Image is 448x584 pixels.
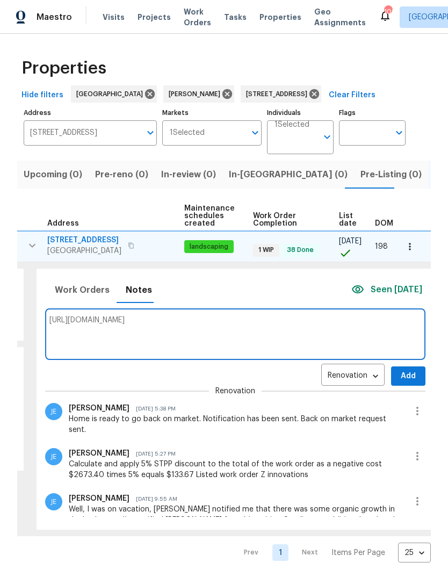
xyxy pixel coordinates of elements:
a: Goto page 1 [272,544,288,561]
span: List date [339,212,357,227]
button: Hide filters [17,85,68,105]
span: [STREET_ADDRESS] [47,235,121,246]
span: [PERSON_NAME] [169,89,225,99]
label: Individuals [267,110,334,116]
div: Home is ready to go back on market. Notification has been sent. Back on market request sent. [69,414,403,435]
div: 25 [398,539,431,567]
span: Clear Filters [329,89,375,102]
div: Calculate and apply 5% STPP discount to the total of the work order as a negative cost $2673.40 t... [69,459,403,480]
p: Items Per Page [331,547,385,558]
span: DOM [375,220,393,227]
span: Tasks [224,13,247,21]
span: Renovation [215,386,255,396]
div: Renovation [321,367,385,385]
span: In-review (0) [161,167,216,182]
button: Open [392,125,407,140]
span: 198 [375,243,388,250]
nav: Pagination Navigation [234,543,431,563]
span: Visits [103,12,125,23]
span: Address [47,220,79,227]
span: Notes [126,283,152,298]
span: 1 Selected [274,120,309,129]
span: Work Orders [55,283,110,298]
button: Add [391,366,425,386]
div: 106 [384,6,392,17]
span: [GEOGRAPHIC_DATA] [76,89,147,99]
div: [PERSON_NAME] [163,85,234,103]
span: Maestro [37,12,72,23]
button: Open [320,129,335,145]
span: In-[GEOGRAPHIC_DATA] (0) [229,167,348,182]
label: Address [24,110,157,116]
span: [DATE] 9:55 AM [129,496,177,502]
span: [PERSON_NAME] [69,495,129,502]
button: Open [143,125,158,140]
span: Work Orders [184,6,211,28]
button: Open [248,125,263,140]
span: Projects [138,12,171,23]
img: Jaydon Entrekin [45,448,62,465]
span: Upcoming (0) [24,167,82,182]
img: Jaydon Entrekin [45,403,62,420]
span: 1 WIP [254,246,278,255]
span: [GEOGRAPHIC_DATA] [47,246,121,256]
img: Jaydon Entrekin [45,493,62,510]
label: Flags [339,110,406,116]
span: [DATE] 5:38 PM [129,406,176,412]
span: Pre-Listing (0) [360,167,422,182]
span: [PERSON_NAME] [69,450,129,457]
div: [STREET_ADDRESS] [241,85,321,103]
span: 38 Done [283,246,318,255]
span: [STREET_ADDRESS] [246,89,312,99]
span: Pre-reno (0) [95,167,148,182]
span: [PERSON_NAME] [69,405,129,412]
span: Maintenance schedules created [184,205,235,227]
span: [DATE] [339,237,362,245]
label: Markets [162,110,262,116]
span: Properties [21,63,106,74]
button: Clear Filters [324,85,380,105]
span: Add [400,370,417,383]
span: Geo Assignments [314,6,366,28]
span: Seen [DATE] [371,284,422,296]
span: landscaping [185,242,233,251]
div: [GEOGRAPHIC_DATA] [71,85,157,103]
span: [DATE] 5:27 PM [129,451,176,457]
span: Work Order Completion [253,212,321,227]
textarea: [URL][DOMAIN_NAME] [49,316,421,352]
span: Hide filters [21,89,63,102]
div: Well, I was on vacation, [PERSON_NAME] notified me that there was some organic growth in the bath... [69,504,403,536]
span: Properties [259,12,301,23]
span: 1 Selected [170,128,205,138]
